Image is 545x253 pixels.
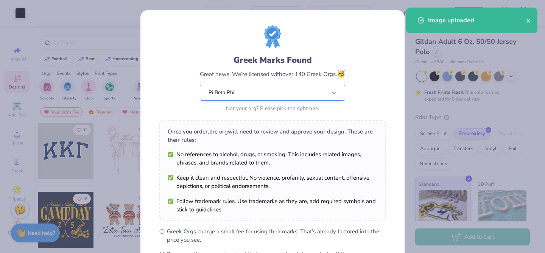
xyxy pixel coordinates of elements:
[428,16,526,25] div: Image uploaded
[526,16,531,25] button: close
[168,174,377,190] li: Keep it clean and respectful. No violence, profanity, sexual content, offensive depictions, or po...
[167,227,386,244] span: Greek Orgs charge a small fee for using their marks. That’s already factored into the price you see.
[168,197,377,214] li: Follow trademark rules. Use trademarks as they are, add required symbols and stick to guidelines.
[200,54,345,66] div: Greek Marks Found
[200,104,345,112] div: Not your org? Please pick the right one.
[337,69,345,78] span: 🥳
[200,69,345,79] div: Great news! We’re licensed with over 140 Greek Orgs.
[264,25,281,48] img: license-marks-badge.png
[168,150,377,167] li: No references to alcohol, drugs, or smoking. This includes related images, phrases, and brands re...
[168,127,377,144] div: Once you order, the org will need to review and approve your design. These are their rules:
